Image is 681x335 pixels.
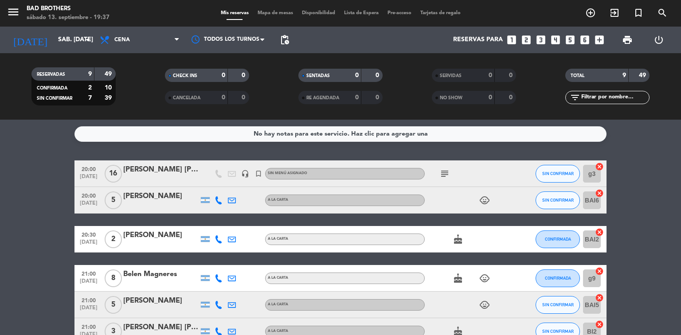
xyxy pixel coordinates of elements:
[105,85,113,91] strong: 10
[268,303,288,306] span: A LA CARTA
[536,269,580,287] button: CONFIRMADA
[536,165,580,183] button: SIN CONFIRMAR
[479,300,490,310] i: child_care
[105,191,122,209] span: 5
[580,93,649,102] input: Filtrar por nombre...
[268,329,288,333] span: A LA CARTA
[579,34,591,46] i: looks_6
[78,321,100,331] span: 21:00
[622,35,633,45] span: print
[355,72,359,78] strong: 0
[7,5,20,22] button: menu
[114,37,130,43] span: Cena
[7,30,54,50] i: [DATE]
[123,269,199,280] div: Belen Magneres
[7,5,20,19] i: menu
[222,72,225,78] strong: 0
[37,86,67,90] span: CONFIRMADA
[542,198,574,203] span: SIN CONFIRMAR
[173,74,197,78] span: CHECK INS
[440,74,462,78] span: SERVIDAS
[279,35,290,45] span: pending_actions
[105,165,122,183] span: 16
[564,34,576,46] i: looks_5
[595,228,604,237] i: cancel
[123,295,199,307] div: [PERSON_NAME]
[340,11,383,16] span: Lista de Espera
[78,295,100,305] span: 21:00
[509,72,514,78] strong: 0
[82,35,93,45] i: arrow_drop_down
[585,8,596,18] i: add_circle_outline
[268,171,307,175] span: Sin menú asignado
[105,296,122,314] span: 5
[105,269,122,287] span: 8
[542,171,574,176] span: SIN CONFIRMAR
[550,34,561,46] i: looks_4
[595,320,604,329] i: cancel
[242,94,247,101] strong: 0
[622,72,626,78] strong: 9
[78,164,100,174] span: 20:00
[78,268,100,278] span: 21:00
[78,200,100,210] span: [DATE]
[595,189,604,198] i: cancel
[521,34,532,46] i: looks_two
[595,293,604,302] i: cancel
[88,71,92,77] strong: 9
[78,190,100,200] span: 20:00
[633,8,644,18] i: turned_in_not
[78,278,100,288] span: [DATE]
[376,72,381,78] strong: 0
[440,96,462,100] span: NO SHOW
[376,94,381,101] strong: 0
[489,94,492,101] strong: 0
[609,8,620,18] i: exit_to_app
[545,237,571,242] span: CONFIRMADA
[535,34,547,46] i: looks_3
[88,85,92,91] strong: 2
[306,96,339,100] span: RE AGENDADA
[123,191,199,202] div: [PERSON_NAME]
[542,329,574,334] span: SIN CONFIRMAR
[27,4,110,13] div: Bad Brothers
[545,276,571,280] span: CONFIRMADA
[506,34,517,46] i: looks_one
[78,305,100,315] span: [DATE]
[479,273,490,284] i: child_care
[78,229,100,239] span: 20:30
[78,174,100,184] span: [DATE]
[416,11,465,16] span: Tarjetas de regalo
[254,170,262,178] i: turned_in_not
[242,72,247,78] strong: 0
[216,11,253,16] span: Mis reservas
[489,72,492,78] strong: 0
[643,27,674,53] div: LOG OUT
[594,34,605,46] i: add_box
[105,230,122,248] span: 2
[536,230,580,248] button: CONFIRMADA
[439,168,450,179] i: subject
[105,95,113,101] strong: 39
[253,11,297,16] span: Mapa de mesas
[254,129,428,139] div: No hay notas para este servicio. Haz clic para agregar una
[595,162,604,171] i: cancel
[542,302,574,307] span: SIN CONFIRMAR
[453,273,463,284] i: cake
[355,94,359,101] strong: 0
[509,94,514,101] strong: 0
[37,72,65,77] span: RESERVADAS
[27,13,110,22] div: sábado 13. septiembre - 19:37
[297,11,340,16] span: Disponibilidad
[37,96,72,101] span: SIN CONFIRMAR
[383,11,416,16] span: Pre-acceso
[123,230,199,241] div: [PERSON_NAME]
[123,164,199,175] div: [PERSON_NAME] [PERSON_NAME]
[639,72,648,78] strong: 49
[222,94,225,101] strong: 0
[570,92,580,103] i: filter_list
[268,237,288,241] span: A LA CARTA
[306,74,330,78] span: SENTADAS
[268,276,288,280] span: A LA CARTA
[123,322,199,333] div: [PERSON_NAME] [PERSON_NAME]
